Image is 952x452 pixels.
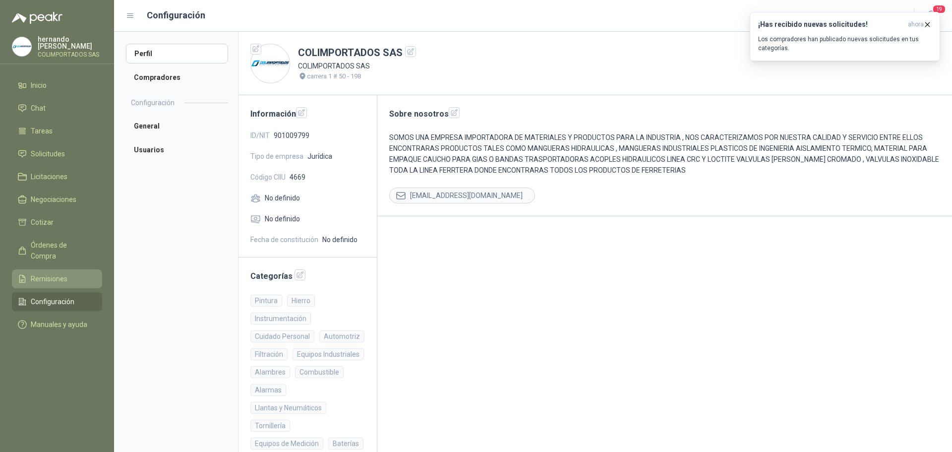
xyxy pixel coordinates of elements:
[31,80,47,91] span: Inicio
[38,52,102,58] p: COLIMPORTADOS SAS
[31,148,65,159] span: Solicitudes
[12,12,62,24] img: Logo peakr
[319,330,364,342] div: Automotriz
[250,130,270,141] span: ID/NIT
[12,37,31,56] img: Company Logo
[251,44,290,83] img: Company Logo
[250,107,365,120] h2: Información
[12,292,102,311] a: Configuración
[12,213,102,232] a: Cotizar
[322,234,357,245] span: No definido
[250,313,311,324] div: Instrumentación
[758,35,932,53] p: Los compradores han publicado nuevas solicitudes en tus categorías.
[250,172,286,183] span: Código CIIU
[31,194,76,205] span: Negociaciones
[250,348,288,360] div: Filtración
[12,315,102,334] a: Manuales y ayuda
[31,103,46,114] span: Chat
[250,269,365,282] h2: Categorías
[293,348,364,360] div: Equipos Industriales
[274,130,309,141] span: 901009799
[12,144,102,163] a: Solicitudes
[12,190,102,209] a: Negociaciones
[12,167,102,186] a: Licitaciones
[126,116,228,136] a: General
[307,151,332,162] span: Jurídica
[126,44,228,64] a: Perfil
[307,71,361,81] p: carrera 1 # 50 - 198
[126,140,228,160] a: Usuarios
[31,296,74,307] span: Configuración
[298,45,416,61] h1: COLIMPORTADOS SAS
[12,99,102,118] a: Chat
[31,217,54,228] span: Cotizar
[287,295,315,307] div: Hierro
[250,420,290,432] div: Tornillería
[298,61,416,71] p: COLIMPORTADOS SAS
[758,20,904,29] h3: ¡Has recibido nuevas solicitudes!
[389,132,940,176] p: SOMOS UNA EMPRESA IMPORTADORA DE MATERIALES Y PRODUCTOS PARA LA INDUSTRIA , NOS CARACTERIZAMOS PO...
[250,295,282,307] div: Pintura
[250,402,326,414] div: Llantas y Neumáticos
[932,4,946,14] span: 19
[31,240,93,261] span: Órdenes de Compra
[31,319,87,330] span: Manuales y ayuda
[250,384,286,396] div: Alarmas
[750,12,940,61] button: ¡Has recibido nuevas solicitudes!ahora Los compradores han publicado nuevas solicitudes en tus ca...
[38,36,102,50] p: hernando [PERSON_NAME]
[31,126,53,136] span: Tareas
[12,76,102,95] a: Inicio
[31,273,67,284] span: Remisiones
[290,172,305,183] span: 4669
[12,236,102,265] a: Órdenes de Compra
[31,171,67,182] span: Licitaciones
[265,213,300,224] span: No definido
[250,438,323,450] div: Equipos de Medición
[12,122,102,140] a: Tareas
[908,20,924,29] span: ahora
[126,67,228,87] a: Compradores
[250,330,314,342] div: Cuidado Personal
[295,366,344,378] div: Combustible
[147,8,205,22] h1: Configuración
[922,7,940,25] button: 19
[250,151,303,162] span: Tipo de empresa
[250,234,318,245] span: Fecha de constitución
[328,438,363,450] div: Baterías
[389,188,535,203] div: [EMAIL_ADDRESS][DOMAIN_NAME]
[250,366,290,378] div: Alambres
[131,97,175,108] h2: Configuración
[12,269,102,288] a: Remisiones
[265,193,300,203] span: No definido
[389,107,940,120] h2: Sobre nosotros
